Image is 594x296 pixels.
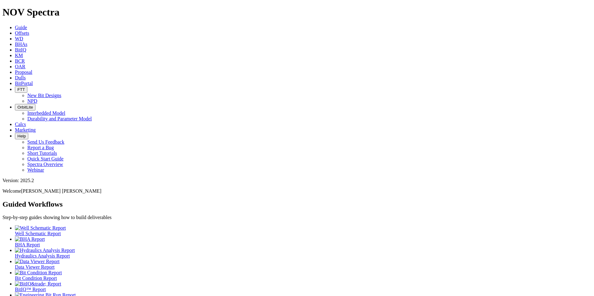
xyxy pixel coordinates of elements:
a: BitIQ&trade; Report BitIQ™ Report [15,281,592,292]
img: BitIQ&trade; Report [15,281,61,287]
a: Interbedded Model [27,110,65,116]
a: Bit Condition Report Bit Condition Report [15,270,592,281]
a: Data Viewer Report Data Viewer Report [15,259,592,270]
a: Hydraulics Analysis Report Hydraulics Analysis Report [15,248,592,258]
a: Offsets [15,30,29,36]
span: BHA Report [15,242,40,247]
a: BitPortal [15,81,33,86]
a: Send Us Feedback [27,139,64,145]
img: Bit Condition Report [15,270,62,276]
img: BHA Report [15,236,45,242]
a: BitIQ [15,47,26,52]
a: Marketing [15,127,36,132]
a: Spectra Overview [27,162,63,167]
button: Help [15,133,28,139]
span: Help [17,134,26,138]
img: Well Schematic Report [15,225,66,231]
span: Data Viewer Report [15,264,55,270]
a: Short Tutorials [27,150,57,156]
img: Hydraulics Analysis Report [15,248,75,253]
a: Well Schematic Report Well Schematic Report [15,225,592,236]
span: Well Schematic Report [15,231,61,236]
button: OrbitLite [15,104,35,110]
p: Step-by-step guides showing how to build deliverables [2,215,592,220]
a: OAR [15,64,25,69]
a: Report a Bug [27,145,54,150]
button: FTT [15,86,27,93]
h2: Guided Workflows [2,200,592,209]
span: OrbitLite [17,105,33,110]
a: BHAs [15,42,27,47]
a: Guide [15,25,27,30]
a: Webinar [27,167,44,173]
span: Hydraulics Analysis Report [15,253,70,258]
img: Data Viewer Report [15,259,60,264]
span: [PERSON_NAME] [PERSON_NAME] [21,188,101,194]
a: KM [15,53,23,58]
a: WD [15,36,23,41]
a: BHA Report BHA Report [15,236,592,247]
a: Quick Start Guide [27,156,63,161]
a: Dulls [15,75,26,80]
a: New Bit Designs [27,93,61,98]
h1: NOV Spectra [2,7,592,18]
a: Calcs [15,122,26,127]
span: BitIQ™ Report [15,287,46,292]
a: Durability and Parameter Model [27,116,92,121]
a: BCR [15,58,25,64]
p: Welcome [2,188,592,194]
a: NPD [27,98,37,104]
div: Version: 2025.2 [2,178,592,183]
a: Proposal [15,70,32,75]
span: FTT [17,87,25,92]
span: Bit Condition Report [15,276,57,281]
